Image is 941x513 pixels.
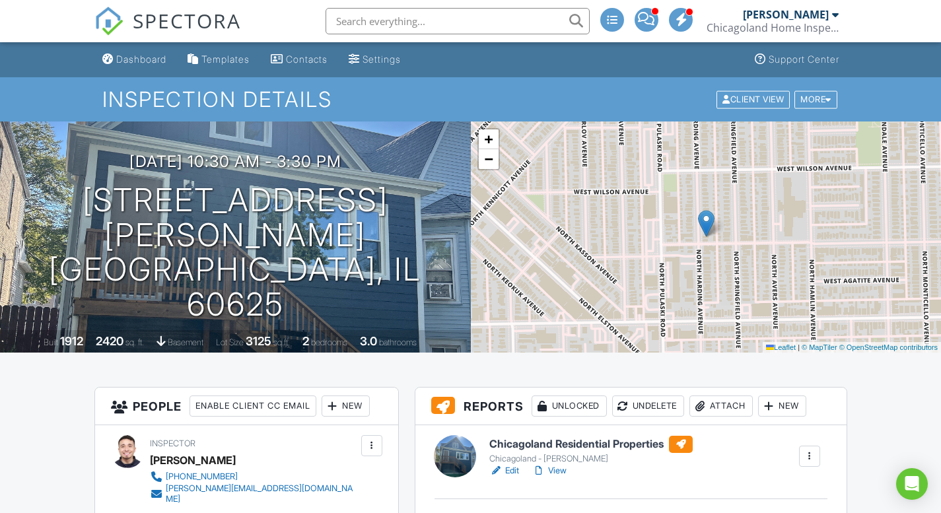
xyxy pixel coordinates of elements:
a: [PERSON_NAME][EMAIL_ADDRESS][DOMAIN_NAME] [150,483,358,504]
div: Open Intercom Messenger [896,468,928,500]
h3: [DATE] 10:30 am - 3:30 pm [129,153,341,170]
div: 1912 [60,334,83,348]
a: © MapTiler [802,343,837,351]
span: − [484,151,493,167]
a: Edit [489,464,519,477]
div: Undelete [612,395,684,417]
h1: Inspection Details [102,88,838,111]
h3: Reports [415,388,847,425]
div: Client View [716,90,790,108]
div: [PERSON_NAME][EMAIL_ADDRESS][DOMAIN_NAME] [166,483,358,504]
div: Settings [363,53,401,65]
img: Marker [698,210,714,237]
input: Search everything... [326,8,590,34]
div: Unlocked [532,395,607,417]
span: sq. ft. [125,337,144,347]
div: [PHONE_NUMBER] [166,471,238,482]
a: Settings [343,48,406,72]
span: basement [168,337,203,347]
a: Zoom out [479,149,499,169]
span: Inspector [150,438,195,448]
div: Chicagoland Home Inspectors, Inc. [707,21,839,34]
div: 3.0 [360,334,377,348]
h6: Chicagoland Residential Properties [489,436,693,453]
span: SPECTORA [133,7,241,34]
span: + [484,131,493,147]
div: [PERSON_NAME] [150,450,236,470]
a: Leaflet [766,343,796,351]
a: © OpenStreetMap contributors [839,343,938,351]
span: bathrooms [379,337,417,347]
h1: [STREET_ADDRESS][PERSON_NAME] [GEOGRAPHIC_DATA], IL 60625 [21,183,450,322]
a: Chicagoland Residential Properties Chicagoland - [PERSON_NAME] [489,436,693,465]
span: Built [44,337,58,347]
a: Zoom in [479,129,499,149]
a: [PHONE_NUMBER] [150,470,358,483]
a: Support Center [749,48,845,72]
div: Chicagoland - [PERSON_NAME] [489,454,693,464]
span: Lot Size [216,337,244,347]
h3: People [95,388,398,425]
div: Support Center [769,53,839,65]
a: Dashboard [97,48,172,72]
a: View [532,464,567,477]
span: bedrooms [311,337,347,347]
span: sq.ft. [273,337,290,347]
a: SPECTORA [94,18,241,46]
div: Attach [689,395,753,417]
a: Contacts [265,48,333,72]
div: 2420 [96,334,123,348]
div: Contacts [286,53,328,65]
div: More [794,90,837,108]
a: Templates [182,48,255,72]
a: Client View [715,94,793,104]
div: Templates [201,53,250,65]
div: New [322,395,370,417]
img: The Best Home Inspection Software - Spectora [94,7,123,36]
div: Enable Client CC Email [190,395,316,417]
div: [PERSON_NAME] [743,8,829,21]
span: | [798,343,800,351]
div: New [758,395,806,417]
div: Dashboard [116,53,166,65]
div: 3125 [246,334,271,348]
div: 2 [302,334,309,348]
